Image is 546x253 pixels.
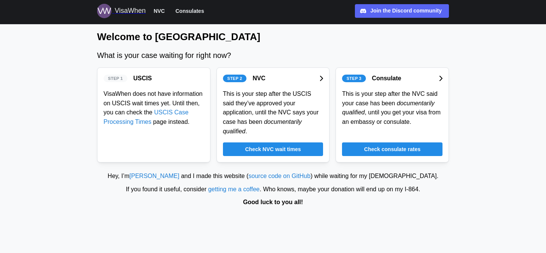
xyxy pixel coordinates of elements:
a: Logo for VisaWhen VisaWhen [97,4,146,18]
img: Logo for VisaWhen [97,4,111,18]
a: Join the Discord community [355,4,449,18]
h1: Welcome to [GEOGRAPHIC_DATA] [97,30,449,44]
div: What is your case waiting for right now? [97,50,449,61]
a: source code on GitHub [248,173,311,179]
em: documentarily qualified [223,119,302,134]
div: Consulate [372,74,401,83]
span: Check consulate rates [364,143,420,156]
a: [PERSON_NAME] [129,173,179,179]
button: NVC [150,6,168,16]
span: NVC [154,6,165,16]
div: This is your step after the USCIS said they’ve approved your application, until the NVC says your... [223,89,323,136]
span: Consulates [176,6,204,16]
div: This is your step after the NVC said your case has been , until you get your visa from an embassy... [342,89,442,127]
a: Step 2NVC [223,74,323,83]
div: Good luck to you all! [4,198,542,207]
div: NVC [253,74,265,83]
span: Check NVC wait times [245,143,301,156]
a: getting me a coffee [208,186,260,192]
div: USCIS [133,74,152,83]
div: If you found it useful, consider . Who knows, maybe your donation will end up on my I‑864. [4,185,542,194]
span: Step 1 [108,75,123,82]
div: VisaWhen does not have information on USCIS wait times yet. Until then, you can check the page in... [104,89,204,127]
div: Join the Discord community [370,7,442,15]
div: Hey, I’m and I made this website ( ) while waiting for my [DEMOGRAPHIC_DATA]. [4,172,542,181]
span: Step 3 [347,75,361,82]
a: Step 3Consulate [342,74,442,83]
button: Consulates [172,6,207,16]
span: Step 2 [227,75,242,82]
div: VisaWhen [115,6,146,16]
a: Check consulate rates [342,142,442,156]
a: Check NVC wait times [223,142,323,156]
